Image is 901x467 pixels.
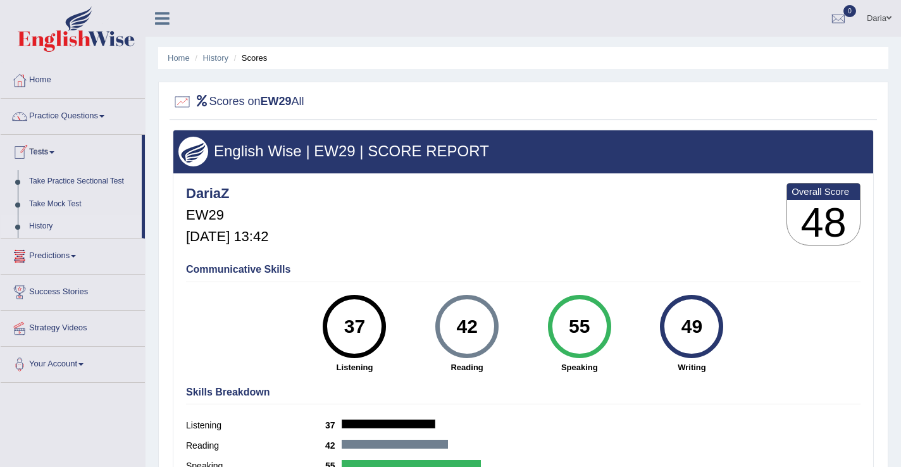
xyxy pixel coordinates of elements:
[444,300,490,353] div: 42
[305,361,405,373] strong: Listening
[417,361,517,373] strong: Reading
[556,300,602,353] div: 55
[168,53,190,63] a: Home
[173,92,304,111] h2: Scores on All
[178,137,208,166] img: wings.png
[23,215,142,238] a: History
[1,63,145,94] a: Home
[23,170,142,193] a: Take Practice Sectional Test
[642,361,742,373] strong: Writing
[1,99,145,130] a: Practice Questions
[792,186,855,197] b: Overall Score
[1,239,145,270] a: Predictions
[332,300,378,353] div: 37
[1,135,142,166] a: Tests
[186,419,325,432] label: Listening
[1,347,145,378] a: Your Account
[186,208,268,223] h5: EW29
[186,439,325,452] label: Reading
[261,95,292,108] b: EW29
[1,275,145,306] a: Success Stories
[186,264,861,275] h4: Communicative Skills
[178,143,868,159] h3: English Wise | EW29 | SCORE REPORT
[325,420,342,430] b: 37
[186,229,268,244] h5: [DATE] 13:42
[186,186,268,201] h4: DariaZ
[203,53,228,63] a: History
[1,311,145,342] a: Strategy Videos
[843,5,856,17] span: 0
[231,52,268,64] li: Scores
[669,300,715,353] div: 49
[23,193,142,216] a: Take Mock Test
[530,361,630,373] strong: Speaking
[325,440,342,451] b: 42
[186,387,861,398] h4: Skills Breakdown
[787,200,860,246] h3: 48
